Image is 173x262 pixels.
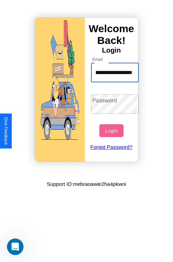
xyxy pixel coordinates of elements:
[85,46,138,54] h4: Login
[88,137,136,157] a: Forgot Password?
[85,23,138,46] h3: Welcome Back!
[7,238,24,255] iframe: Intercom live chat
[92,56,103,62] label: Email
[99,124,123,137] button: Login
[47,179,126,189] p: Support ID: mebraoawie2ha4pkwoi
[35,18,85,162] img: gif
[3,117,8,145] div: Give Feedback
